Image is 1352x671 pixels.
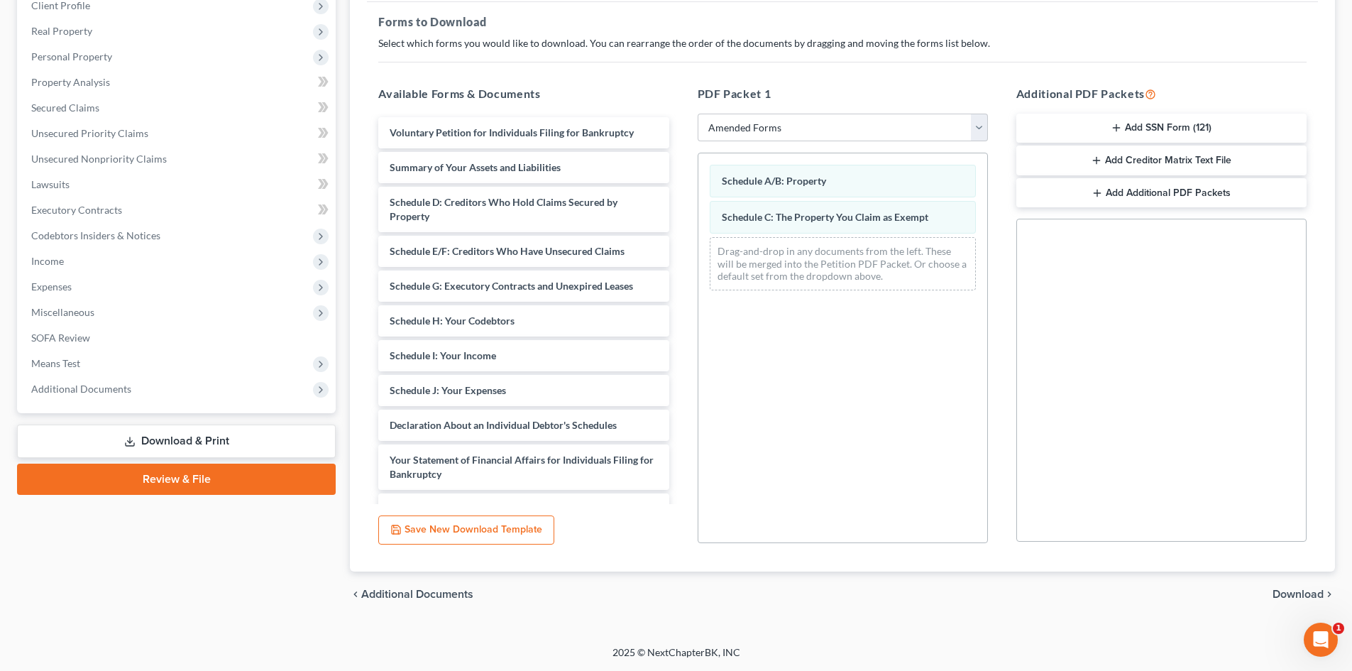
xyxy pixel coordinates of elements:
[20,70,336,95] a: Property Analysis
[17,425,336,458] a: Download & Print
[17,464,336,495] a: Review & File
[350,589,473,600] a: chevron_left Additional Documents
[390,161,561,173] span: Summary of Your Assets and Liabilities
[31,255,64,267] span: Income
[390,419,617,431] span: Declaration About an Individual Debtor's Schedules
[31,127,148,139] span: Unsecured Priority Claims
[1016,114,1307,143] button: Add SSN Form (121)
[378,36,1307,50] p: Select which forms you would like to download. You can rearrange the order of the documents by dr...
[722,211,928,223] span: Schedule C: The Property You Claim as Exempt
[31,332,90,344] span: SOFA Review
[698,85,988,102] h5: PDF Packet 1
[1304,623,1338,657] iframe: Intercom live chat
[20,146,336,172] a: Unsecured Nonpriority Claims
[31,280,72,293] span: Expenses
[20,325,336,351] a: SOFA Review
[390,315,515,327] span: Schedule H: Your Codebtors
[390,126,634,138] span: Voluntary Petition for Individuals Filing for Bankruptcy
[1273,589,1335,600] button: Download chevron_right
[31,50,112,62] span: Personal Property
[1273,589,1324,600] span: Download
[20,172,336,197] a: Lawsuits
[378,515,554,545] button: Save New Download Template
[1016,178,1307,208] button: Add Additional PDF Packets
[20,95,336,121] a: Secured Claims
[1016,85,1307,102] h5: Additional PDF Packets
[31,153,167,165] span: Unsecured Nonpriority Claims
[31,102,99,114] span: Secured Claims
[31,357,80,369] span: Means Test
[390,280,633,292] span: Schedule G: Executory Contracts and Unexpired Leases
[31,76,110,88] span: Property Analysis
[31,306,94,318] span: Miscellaneous
[31,178,70,190] span: Lawsuits
[378,85,669,102] h5: Available Forms & Documents
[390,503,657,515] span: Statement of Intention for Individuals Filing Under Chapter 7
[272,645,1081,671] div: 2025 © NextChapterBK, INC
[390,454,654,480] span: Your Statement of Financial Affairs for Individuals Filing for Bankruptcy
[378,13,1307,31] h5: Forms to Download
[350,589,361,600] i: chevron_left
[722,175,826,187] span: Schedule A/B: Property
[1016,146,1307,175] button: Add Creditor Matrix Text File
[1333,623,1344,634] span: 1
[1324,589,1335,600] i: chevron_right
[390,245,625,257] span: Schedule E/F: Creditors Who Have Unsecured Claims
[31,383,131,395] span: Additional Documents
[31,25,92,37] span: Real Property
[31,204,122,216] span: Executory Contracts
[390,384,506,396] span: Schedule J: Your Expenses
[20,197,336,223] a: Executory Contracts
[390,196,617,222] span: Schedule D: Creditors Who Hold Claims Secured by Property
[710,237,976,290] div: Drag-and-drop in any documents from the left. These will be merged into the Petition PDF Packet. ...
[31,229,160,241] span: Codebtors Insiders & Notices
[390,349,496,361] span: Schedule I: Your Income
[361,589,473,600] span: Additional Documents
[20,121,336,146] a: Unsecured Priority Claims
